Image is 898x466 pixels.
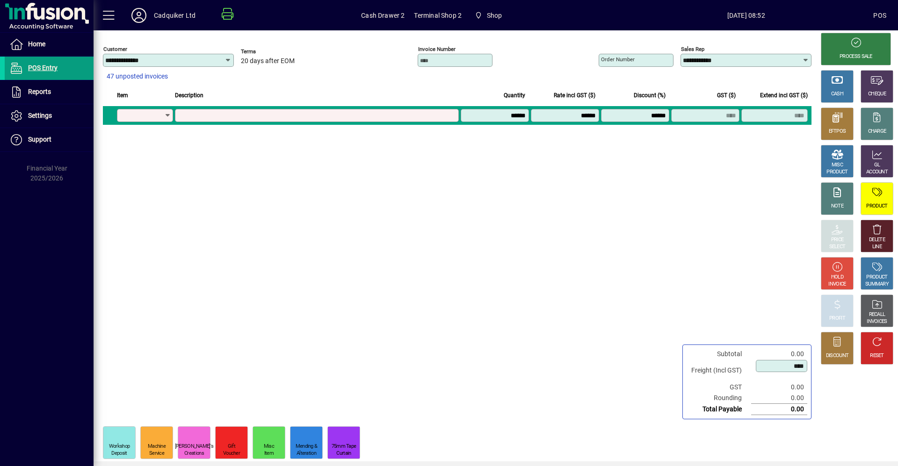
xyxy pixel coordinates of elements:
div: RESET [870,352,884,359]
div: DELETE [869,237,885,244]
div: CHARGE [868,128,886,135]
td: Subtotal [687,349,751,359]
div: Service [149,450,164,457]
mat-label: Customer [103,46,127,52]
div: HOLD [831,274,843,281]
div: Deposit [111,450,127,457]
td: 0.00 [751,382,807,393]
div: CASH [831,91,843,98]
a: Settings [5,104,94,128]
div: SELECT [829,244,846,251]
div: PRODUCT [866,274,887,281]
td: GST [687,382,751,393]
mat-label: Order number [601,56,635,63]
span: 47 unposted invoices [107,72,168,81]
div: SUMMARY [865,281,889,288]
div: Voucher [223,450,240,457]
div: RECALL [869,311,885,318]
button: 47 unposted invoices [103,68,172,85]
div: Creations [184,450,204,457]
span: Discount (%) [634,90,666,100]
div: Cadquiker Ltd [154,8,196,23]
button: Profile [124,7,154,24]
span: Description [175,90,203,100]
span: 20 days after EOM [241,57,295,65]
div: DISCOUNT [826,352,848,359]
span: Support [28,136,51,143]
span: Terminal Shop 2 [414,8,462,23]
div: Machine [148,443,166,450]
span: Shop [471,7,506,24]
span: Quantity [504,90,525,100]
a: Home [5,33,94,56]
td: 0.00 [751,349,807,359]
div: [PERSON_NAME]'s [175,443,214,450]
td: 0.00 [751,404,807,415]
div: CHEQUE [868,91,886,98]
td: Freight (Incl GST) [687,359,751,382]
div: GL [874,162,880,169]
div: INVOICES [867,318,887,325]
a: Support [5,128,94,151]
span: Reports [28,88,51,95]
div: NOTE [831,203,843,210]
a: Reports [5,80,94,104]
div: PRODUCT [826,169,847,176]
div: Misc [264,443,274,450]
span: Rate incl GST ($) [554,90,595,100]
div: Gift [228,443,235,450]
div: POS [873,8,886,23]
div: 75mm Tape [332,443,356,450]
div: PROFIT [829,315,845,322]
div: INVOICE [828,281,846,288]
div: LINE [872,244,882,251]
div: ACCOUNT [866,169,888,176]
div: PROCESS SALE [840,53,872,60]
mat-label: Invoice number [418,46,456,52]
span: Terms [241,49,297,55]
span: Extend incl GST ($) [760,90,808,100]
span: GST ($) [717,90,736,100]
td: Rounding [687,393,751,404]
td: 0.00 [751,393,807,404]
div: EFTPOS [829,128,846,135]
span: Shop [487,8,502,23]
td: Total Payable [687,404,751,415]
span: Settings [28,112,52,119]
div: Alteration [297,450,316,457]
div: Curtain [336,450,351,457]
span: POS Entry [28,64,58,72]
span: Home [28,40,45,48]
div: PRICE [831,237,844,244]
div: PRODUCT [866,203,887,210]
span: Item [117,90,128,100]
span: Cash Drawer 2 [361,8,405,23]
div: Workshop [109,443,130,450]
div: Mending & [296,443,318,450]
div: MISC [832,162,843,169]
mat-label: Sales rep [681,46,704,52]
span: [DATE] 08:52 [619,8,873,23]
div: Item [264,450,274,457]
